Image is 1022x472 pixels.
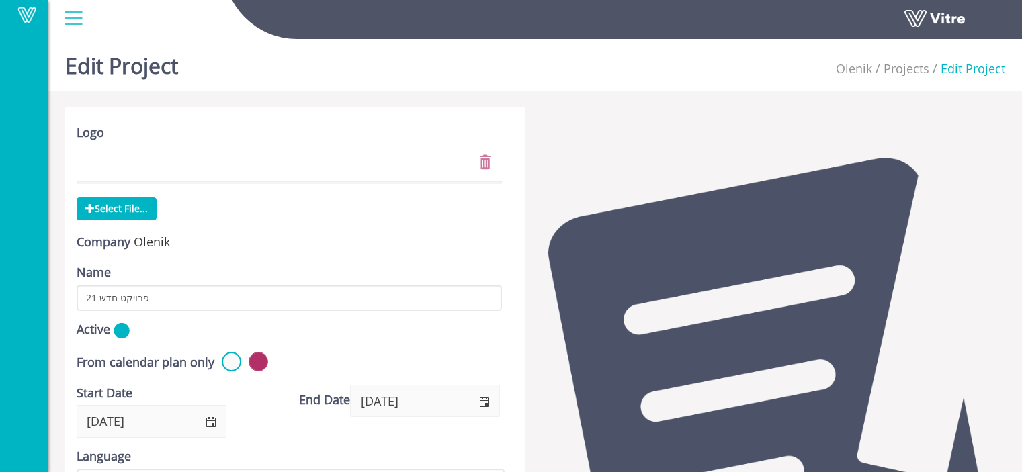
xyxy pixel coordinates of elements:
[884,60,929,77] a: Projects
[299,391,350,409] label: End Date
[77,354,214,371] label: From calendar plan only
[468,385,499,417] span: select
[77,124,104,142] label: Logo
[134,234,170,250] span: 237
[77,234,130,251] label: Company
[77,321,110,338] label: Active
[114,322,130,339] img: yes
[929,60,1005,78] li: Edit Project
[77,448,131,465] label: Language
[65,34,178,91] h1: Edit Project
[836,60,872,77] span: 237
[195,406,226,437] span: select
[77,385,132,402] label: Start Date
[77,264,111,281] label: Name
[77,197,157,220] span: Select File...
